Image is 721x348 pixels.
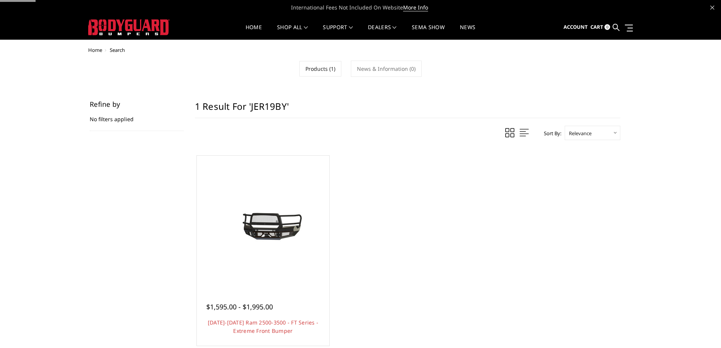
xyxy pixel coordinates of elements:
[246,25,262,39] a: Home
[683,312,721,348] iframe: Chat Widget
[90,101,184,131] div: No filters applied
[199,158,327,286] a: 2019-2025 Ram 2500-3500 - FT Series - Extreme Front Bumper 2019-2025 Ram 2500-3500 - FT Series - ...
[277,25,308,39] a: shop all
[88,47,102,53] a: Home
[368,25,397,39] a: Dealers
[323,25,353,39] a: Support
[590,17,610,37] a: Cart 0
[208,319,318,334] a: [DATE]-[DATE] Ram 2500-3500 - FT Series - Extreme Front Bumper
[403,4,428,11] a: More Info
[540,128,561,139] label: Sort By:
[206,302,273,311] span: $1,595.00 - $1,995.00
[604,24,610,30] span: 0
[110,47,125,53] span: Search
[299,61,341,76] a: Products (1)
[351,61,422,77] a: News & Information (0)
[195,101,620,118] h1: 1 result for 'JER19BY'
[460,25,475,39] a: News
[90,101,184,108] h5: Refine by
[564,23,588,30] span: Account
[590,23,603,30] span: Cart
[412,25,445,39] a: SEMA Show
[564,17,588,37] a: Account
[88,19,170,35] img: BODYGUARD BUMPERS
